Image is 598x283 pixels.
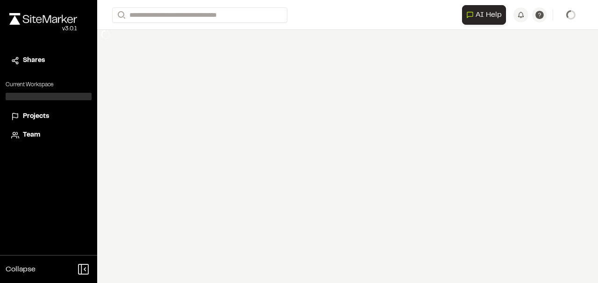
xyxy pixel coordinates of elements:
[11,130,86,140] a: Team
[462,5,510,25] div: Open AI Assistant
[11,55,86,66] a: Shares
[462,5,506,25] button: Open AI Assistant
[476,9,502,21] span: AI Help
[23,55,45,66] span: Shares
[6,81,92,89] p: Current Workspace
[23,111,49,122] span: Projects
[9,25,77,33] div: Oh geez...please don't...
[112,7,129,23] button: Search
[23,130,40,140] span: Team
[9,13,77,25] img: rebrand.png
[11,111,86,122] a: Projects
[6,264,36,275] span: Collapse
